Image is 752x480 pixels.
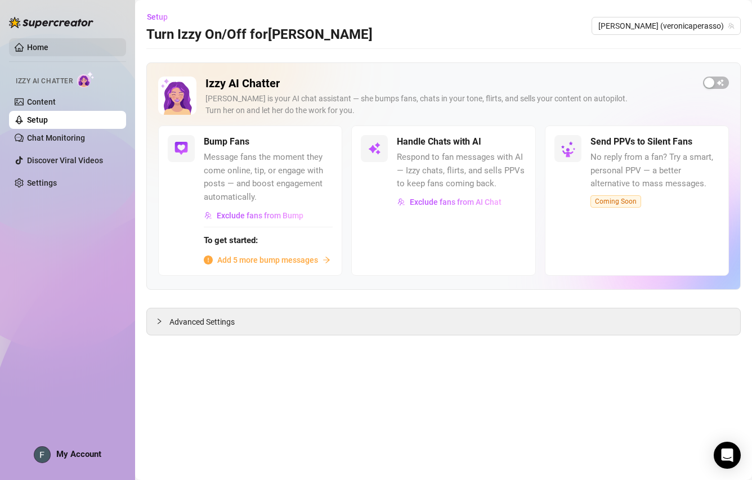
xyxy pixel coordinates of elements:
img: svg%3e [204,212,212,219]
img: ACg8ocLS2xCPRs9IhZs78uze4fDgEZCPOcC1rWetBLco9P4hI66EFw=s96-c [34,447,50,463]
img: silent-fans-ppv-o-N6Mmdf.svg [561,141,579,159]
span: Respond to fan messages with AI — Izzy chats, flirts, and sells PPVs to keep fans coming back. [397,151,526,191]
h2: Izzy AI Chatter [205,77,694,91]
h3: Turn Izzy On/Off for [PERSON_NAME] [146,26,373,44]
a: Setup [27,115,48,124]
h5: Bump Fans [204,135,249,149]
span: Veronica (veronicaperasso) [598,17,734,34]
img: svg%3e [397,198,405,206]
img: svg%3e [368,142,381,155]
span: Add 5 more bump messages [217,254,318,266]
h5: Send PPVs to Silent Fans [590,135,692,149]
img: svg%3e [174,142,188,155]
a: Discover Viral Videos [27,156,103,165]
button: Setup [146,8,177,26]
strong: To get started: [204,235,258,245]
span: info-circle [204,255,213,264]
span: My Account [56,449,101,459]
a: Home [27,43,48,52]
button: Exclude fans from Bump [204,207,304,225]
span: Coming Soon [590,195,641,208]
a: Chat Monitoring [27,133,85,142]
button: Exclude fans from AI Chat [397,193,502,211]
span: Advanced Settings [169,316,235,328]
span: Exclude fans from Bump [217,211,303,220]
span: collapsed [156,318,163,325]
div: Open Intercom Messenger [714,442,741,469]
span: Setup [147,12,168,21]
span: Izzy AI Chatter [16,76,73,87]
a: Settings [27,178,57,187]
span: team [728,23,735,29]
span: No reply from a fan? Try a smart, personal PPV — a better alternative to mass messages. [590,151,719,191]
span: Message fans the moment they come online, tip, or engage with posts — and boost engagement automa... [204,151,333,204]
img: logo-BBDzfeDw.svg [9,17,93,28]
div: collapsed [156,315,169,328]
span: arrow-right [323,256,330,264]
img: AI Chatter [77,71,95,88]
h5: Handle Chats with AI [397,135,481,149]
div: [PERSON_NAME] is your AI chat assistant — she bumps fans, chats in your tone, flirts, and sells y... [205,93,694,116]
span: Exclude fans from AI Chat [410,198,502,207]
img: Izzy AI Chatter [158,77,196,115]
a: Content [27,97,56,106]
